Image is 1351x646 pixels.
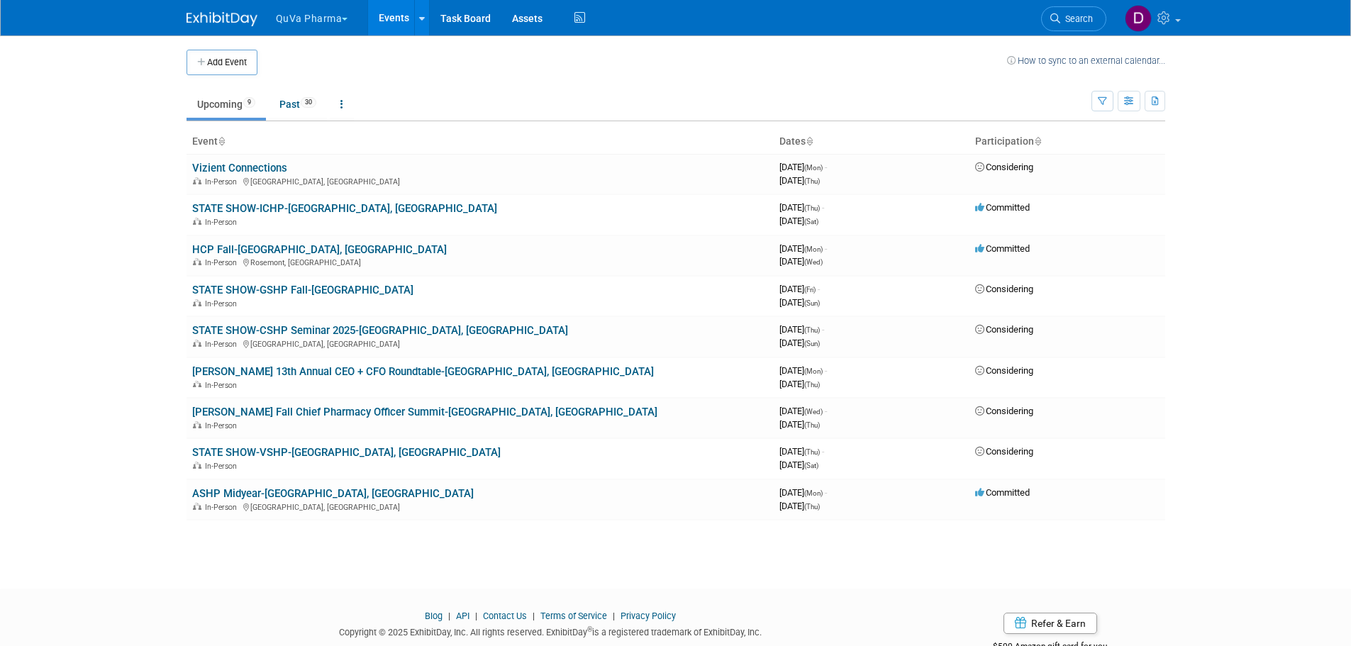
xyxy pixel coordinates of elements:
span: | [529,611,538,621]
img: In-Person Event [193,177,201,184]
span: [DATE] [779,202,824,213]
span: (Thu) [804,204,820,212]
span: - [825,406,827,416]
span: (Sun) [804,299,820,307]
span: (Thu) [804,448,820,456]
span: (Mon) [804,164,823,172]
span: (Thu) [804,503,820,511]
span: (Thu) [804,381,820,389]
img: In-Person Event [193,340,201,347]
span: (Sat) [804,462,818,469]
div: Rosemont, [GEOGRAPHIC_DATA] [192,256,768,267]
span: (Wed) [804,408,823,416]
a: Blog [425,611,443,621]
span: 9 [243,97,255,108]
span: [DATE] [779,406,827,416]
span: Committed [975,243,1030,254]
span: - [818,284,820,294]
img: In-Person Event [193,218,201,225]
span: In-Person [205,503,241,512]
span: (Mon) [804,367,823,375]
span: Committed [975,202,1030,213]
span: | [609,611,618,621]
span: Considering [975,284,1033,294]
span: (Sat) [804,218,818,225]
div: [GEOGRAPHIC_DATA], [GEOGRAPHIC_DATA] [192,175,768,186]
a: Search [1041,6,1106,31]
a: STATE SHOW-GSHP Fall-[GEOGRAPHIC_DATA] [192,284,413,296]
span: - [822,446,824,457]
a: [PERSON_NAME] 13th Annual CEO + CFO Roundtable-[GEOGRAPHIC_DATA], [GEOGRAPHIC_DATA] [192,365,654,378]
span: (Wed) [804,258,823,266]
span: Considering [975,446,1033,457]
span: [DATE] [779,175,820,186]
img: In-Person Event [193,462,201,469]
a: Sort by Participation Type [1034,135,1041,147]
span: [DATE] [779,460,818,470]
span: (Sun) [804,340,820,347]
span: [DATE] [779,365,827,376]
img: Danielle Mitchell [1125,5,1152,32]
span: [DATE] [779,297,820,308]
sup: ® [587,625,592,633]
a: Sort by Start Date [806,135,813,147]
span: - [825,243,827,254]
a: Past30 [269,91,327,118]
a: Vizient Connections [192,162,287,174]
th: Participation [969,130,1165,154]
span: In-Person [205,421,241,430]
a: Contact Us [483,611,527,621]
span: - [825,365,827,376]
span: In-Person [205,258,241,267]
a: ASHP Midyear-[GEOGRAPHIC_DATA], [GEOGRAPHIC_DATA] [192,487,474,500]
span: In-Person [205,381,241,390]
span: - [822,202,824,213]
span: - [825,162,827,172]
img: In-Person Event [193,421,201,428]
span: (Thu) [804,326,820,334]
span: (Mon) [804,245,823,253]
span: In-Person [205,218,241,227]
a: Upcoming9 [187,91,266,118]
span: (Thu) [804,421,820,429]
div: [GEOGRAPHIC_DATA], [GEOGRAPHIC_DATA] [192,338,768,349]
span: [DATE] [779,284,820,294]
span: [DATE] [779,379,820,389]
span: [DATE] [779,501,820,511]
a: Privacy Policy [621,611,676,621]
a: STATE SHOW-ICHP-[GEOGRAPHIC_DATA], [GEOGRAPHIC_DATA] [192,202,497,215]
span: (Fri) [804,286,816,294]
span: [DATE] [779,216,818,226]
span: [DATE] [779,243,827,254]
span: | [445,611,454,621]
span: In-Person [205,340,241,349]
span: [DATE] [779,338,820,348]
span: [DATE] [779,162,827,172]
a: [PERSON_NAME] Fall Chief Pharmacy Officer Summit-[GEOGRAPHIC_DATA], [GEOGRAPHIC_DATA] [192,406,657,418]
img: In-Person Event [193,258,201,265]
a: API [456,611,469,621]
span: [DATE] [779,446,824,457]
button: Add Event [187,50,257,75]
span: [DATE] [779,256,823,267]
span: | [472,611,481,621]
img: ExhibitDay [187,12,257,26]
span: Considering [975,324,1033,335]
img: In-Person Event [193,299,201,306]
th: Event [187,130,774,154]
a: STATE SHOW-CSHP Seminar 2025-[GEOGRAPHIC_DATA], [GEOGRAPHIC_DATA] [192,324,568,337]
img: In-Person Event [193,503,201,510]
div: Copyright © 2025 ExhibitDay, Inc. All rights reserved. ExhibitDay is a registered trademark of Ex... [187,623,916,639]
span: [DATE] [779,487,827,498]
a: STATE SHOW-VSHP-[GEOGRAPHIC_DATA], [GEOGRAPHIC_DATA] [192,446,501,459]
span: In-Person [205,299,241,308]
span: In-Person [205,462,241,471]
span: (Thu) [804,177,820,185]
a: Refer & Earn [1003,613,1097,634]
span: Considering [975,365,1033,376]
span: 30 [301,97,316,108]
span: Considering [975,162,1033,172]
span: Committed [975,487,1030,498]
a: Sort by Event Name [218,135,225,147]
span: In-Person [205,177,241,186]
